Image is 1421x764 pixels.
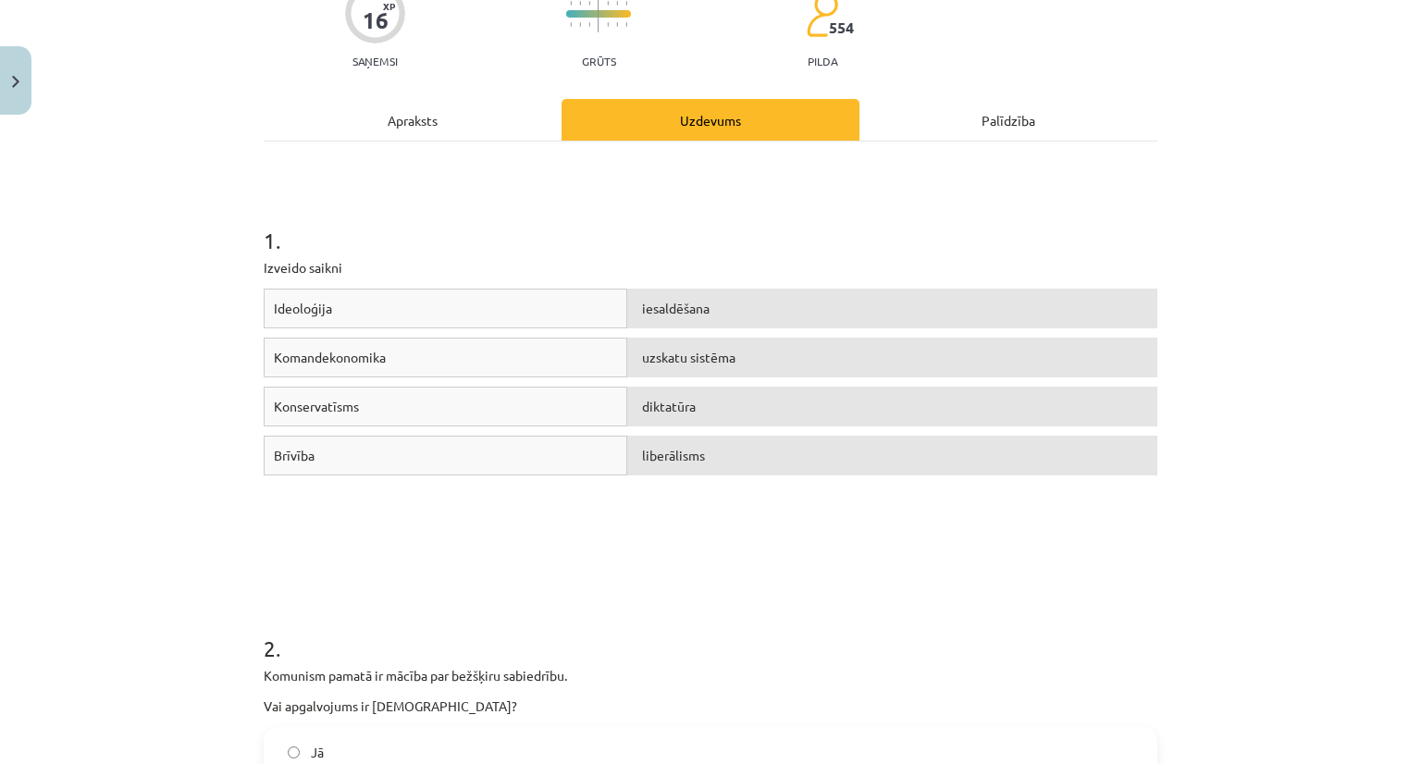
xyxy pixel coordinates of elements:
[264,99,562,141] div: Apraksts
[274,398,359,414] span: Konservatīsms
[642,398,696,414] span: diktatūra
[588,22,590,27] img: icon-short-line-57e1e144782c952c97e751825c79c345078a6d821885a25fce030b3d8c18986b.svg
[607,1,609,6] img: icon-short-line-57e1e144782c952c97e751825c79c345078a6d821885a25fce030b3d8c18986b.svg
[363,7,389,33] div: 16
[288,746,300,758] input: Jā
[274,349,386,365] span: Komandekonomika
[274,447,315,463] span: Brīvība
[12,76,19,88] img: icon-close-lesson-0947bae3869378f0d4975bcd49f059093ad1ed9edebbc8119c70593378902aed.svg
[808,55,837,68] p: pilda
[625,1,627,6] img: icon-short-line-57e1e144782c952c97e751825c79c345078a6d821885a25fce030b3d8c18986b.svg
[579,22,581,27] img: icon-short-line-57e1e144782c952c97e751825c79c345078a6d821885a25fce030b3d8c18986b.svg
[588,1,590,6] img: icon-short-line-57e1e144782c952c97e751825c79c345078a6d821885a25fce030b3d8c18986b.svg
[264,603,1157,660] h1: 2 .
[264,696,1157,716] p: Vai apgalvojums ir [DEMOGRAPHIC_DATA]?
[562,99,859,141] div: Uzdevums
[311,743,324,762] span: Jā
[579,1,581,6] img: icon-short-line-57e1e144782c952c97e751825c79c345078a6d821885a25fce030b3d8c18986b.svg
[859,99,1157,141] div: Palīdzība
[582,55,616,68] p: Grūts
[264,666,1157,685] p: Komunism pamatā ir mācība par bežšķiru sabiedrību.
[625,22,627,27] img: icon-short-line-57e1e144782c952c97e751825c79c345078a6d821885a25fce030b3d8c18986b.svg
[264,195,1157,253] h1: 1 .
[829,19,854,36] span: 554
[642,447,705,463] span: liberālisms
[570,22,572,27] img: icon-short-line-57e1e144782c952c97e751825c79c345078a6d821885a25fce030b3d8c18986b.svg
[264,258,1157,277] p: Izveido saikni
[616,22,618,27] img: icon-short-line-57e1e144782c952c97e751825c79c345078a6d821885a25fce030b3d8c18986b.svg
[616,1,618,6] img: icon-short-line-57e1e144782c952c97e751825c79c345078a6d821885a25fce030b3d8c18986b.svg
[274,300,332,316] span: Ideoloģija
[570,1,572,6] img: icon-short-line-57e1e144782c952c97e751825c79c345078a6d821885a25fce030b3d8c18986b.svg
[383,1,395,11] span: XP
[607,22,609,27] img: icon-short-line-57e1e144782c952c97e751825c79c345078a6d821885a25fce030b3d8c18986b.svg
[345,55,405,68] p: Saņemsi
[642,300,710,316] span: iesaldēšana
[642,349,735,365] span: uzskatu sistēma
